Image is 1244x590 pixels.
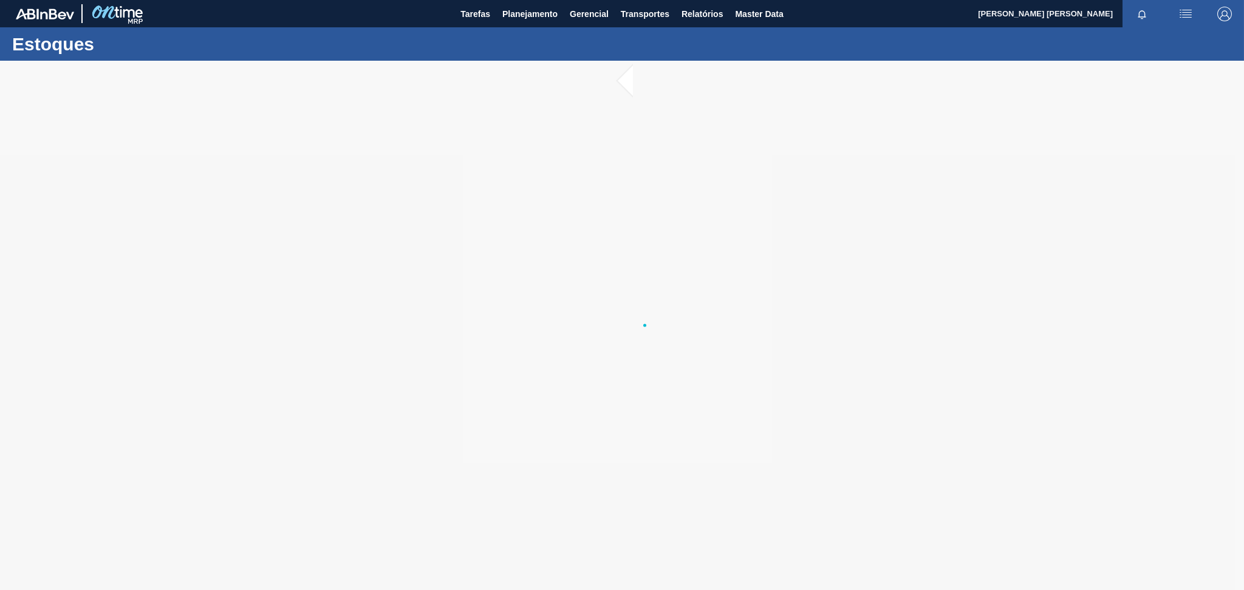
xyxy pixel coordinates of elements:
[460,7,490,21] span: Tarefas
[682,7,723,21] span: Relatórios
[735,7,783,21] span: Master Data
[1123,5,1161,22] button: Notificações
[12,37,228,51] h1: Estoques
[570,7,609,21] span: Gerencial
[1178,7,1193,21] img: userActions
[502,7,558,21] span: Planejamento
[621,7,669,21] span: Transportes
[1217,7,1232,21] img: Logout
[16,8,74,19] img: TNhmsLtSVTkK8tSr43FrP2fwEKptu5GPRR3wAAAABJRU5ErkJggg==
